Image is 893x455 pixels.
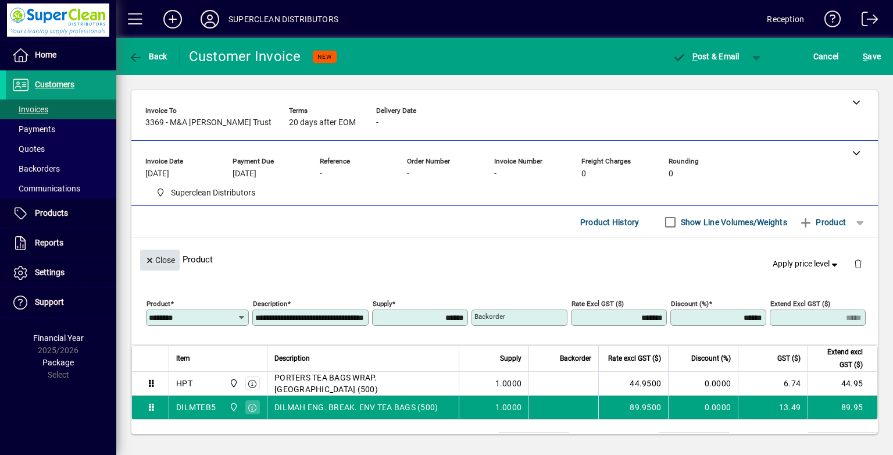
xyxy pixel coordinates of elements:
span: 3369 - M&A [PERSON_NAME] Trust [145,118,272,127]
mat-label: Description [253,300,287,308]
span: Superclean Distributors [171,187,255,199]
span: Payments [12,125,55,134]
td: GST exclusive [738,433,808,447]
span: Superclean Distributors [226,401,240,414]
td: Freight (excl GST) [578,433,659,447]
span: Product [799,213,846,232]
button: Profile [191,9,228,30]
span: Quotes [12,144,45,154]
span: ave [863,47,881,66]
app-page-header-button: Close [137,254,183,265]
span: GST ($) [777,352,801,365]
a: Products [6,199,116,228]
span: Settings [35,268,65,277]
span: Supply [500,352,521,365]
a: Home [6,41,116,70]
td: 0.0000 [668,372,738,396]
div: HPT [176,378,192,389]
a: Backorders [6,159,116,179]
button: Close [140,250,180,271]
span: Communications [12,184,80,193]
span: 0 [669,169,673,179]
div: Product [131,238,878,280]
span: P [692,52,698,61]
span: Close [145,251,175,270]
span: - [376,118,378,127]
td: 0.0000 M³ [499,433,569,447]
span: DILMAH ENG. BREAK. ENV TEA BAGS (500) [274,401,438,413]
td: 0.00 [659,433,729,447]
div: Customer Invoice [189,47,301,66]
span: Products [35,208,68,218]
a: Settings [6,258,116,287]
span: Apply price level [773,258,840,270]
td: 89.95 [808,396,877,419]
span: Rate excl GST ($) [608,352,661,365]
mat-label: Product [147,300,170,308]
span: Invoices [12,105,48,114]
a: Communications [6,179,116,198]
td: 0.0000 [668,396,738,419]
mat-label: Backorder [474,312,505,321]
app-page-header-button: Delete [844,258,872,269]
button: Add [154,9,191,30]
span: Description [274,352,310,365]
span: Reports [35,238,63,247]
span: 20 days after EOM [289,118,356,127]
span: S [863,52,867,61]
div: DILMTEB5 [176,401,216,413]
span: Financial Year [33,333,84,343]
app-page-header-button: Back [116,46,180,67]
td: 44.95 [808,372,877,396]
span: [DATE] [233,169,256,179]
span: ost & Email [672,52,740,61]
div: 89.9500 [606,401,661,413]
span: Superclean Distributors [151,186,260,200]
td: Total Volume [429,433,499,447]
span: Extend excl GST ($) [815,346,863,371]
span: Home [35,50,56,59]
mat-label: Discount (%) [671,300,709,308]
button: Product [793,212,852,233]
button: Back [126,46,170,67]
a: Invoices [6,99,116,119]
span: - [407,169,409,179]
div: 44.9500 [606,378,661,389]
span: [DATE] [145,169,169,179]
div: Reception [767,10,804,29]
span: Package [42,358,74,367]
span: Backorders [12,164,60,173]
span: Back [128,52,167,61]
a: Payments [6,119,116,139]
span: - [494,169,496,179]
span: Support [35,297,64,307]
span: PORTERS TEA BAGS WRAP. [GEOGRAPHIC_DATA] (500) [274,372,452,395]
span: Customers [35,80,74,89]
a: Knowledge Base [816,2,841,40]
mat-label: Rate excl GST ($) [571,300,624,308]
span: Backorder [560,352,591,365]
span: Item [176,352,190,365]
span: 1.0000 [495,401,522,413]
a: Quotes [6,139,116,159]
a: Reports [6,229,116,258]
span: Discount (%) [691,352,731,365]
a: Logout [853,2,878,40]
td: 6.74 [738,372,808,396]
mat-label: Supply [373,300,392,308]
div: SUPERCLEAN DISTRIBUTORS [228,10,338,29]
td: 13.49 [738,396,808,419]
button: Delete [844,250,872,278]
span: Product History [580,213,640,232]
button: Cancel [810,46,842,67]
label: Show Line Volumes/Weights [678,216,787,228]
a: Support [6,288,116,317]
button: Save [860,46,884,67]
span: - [320,169,322,179]
span: NEW [317,53,332,61]
td: 134.90 [808,433,878,447]
span: Cancel [813,47,839,66]
span: 1.0000 [495,378,522,389]
button: Apply price level [768,254,845,275]
span: Superclean Distributors [226,377,240,390]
